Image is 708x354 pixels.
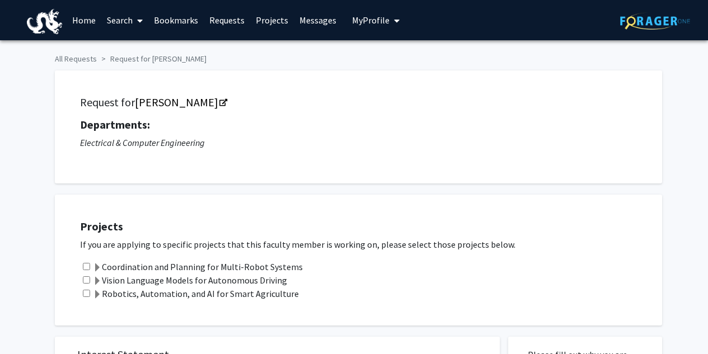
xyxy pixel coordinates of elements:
label: Vision Language Models for Autonomous Driving [93,273,287,287]
a: Messages [294,1,342,40]
a: Search [101,1,148,40]
p: If you are applying to specific projects that this faculty member is working on, please select th... [80,238,651,251]
ol: breadcrumb [55,49,654,65]
a: Home [67,1,101,40]
span: My Profile [352,15,390,26]
strong: Departments: [80,117,150,131]
a: All Requests [55,54,97,64]
a: Projects [250,1,294,40]
h5: Request for [80,96,637,109]
strong: Projects [80,219,123,233]
a: Opens in a new tab [135,95,226,109]
a: Requests [204,1,250,40]
img: ForagerOne Logo [620,12,690,30]
i: Electrical & Computer Engineering [80,137,205,148]
label: Robotics, Automation, and AI for Smart Agriculture [93,287,299,300]
img: Drexel University Logo [27,9,63,34]
a: Bookmarks [148,1,204,40]
label: Coordination and Planning for Multi-Robot Systems [93,260,303,273]
iframe: Chat [8,304,48,346]
li: Request for [PERSON_NAME] [97,53,207,65]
